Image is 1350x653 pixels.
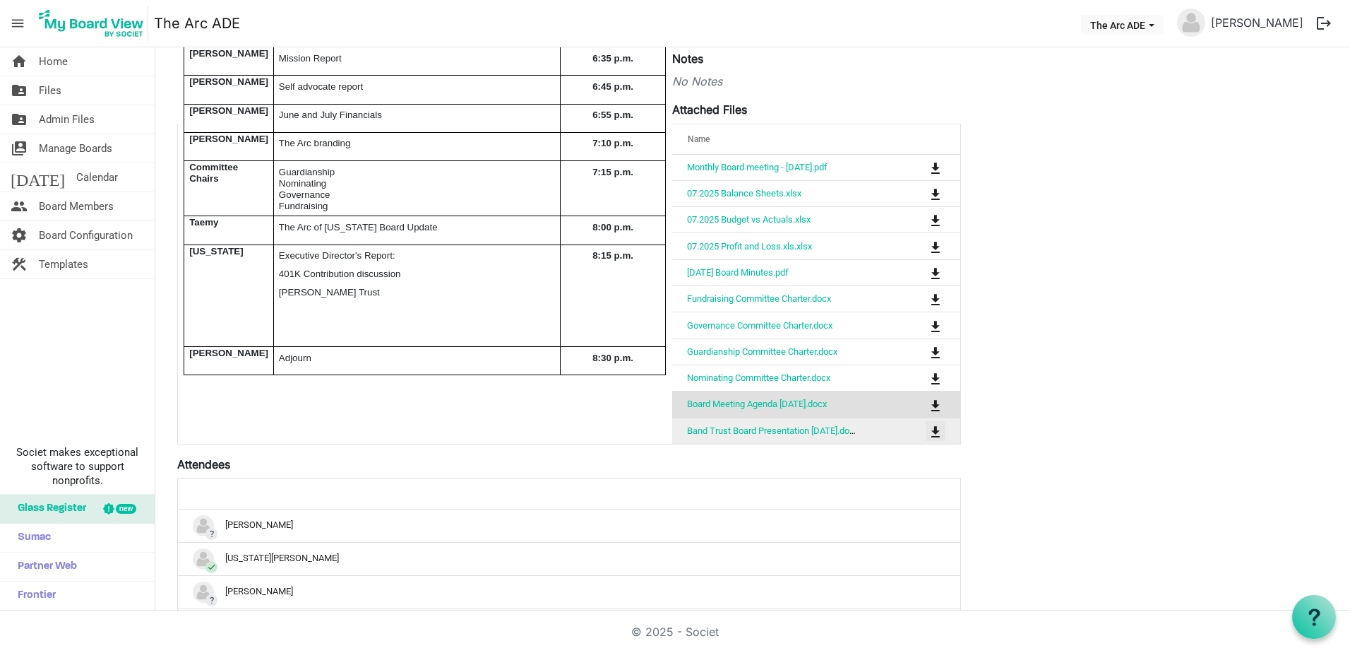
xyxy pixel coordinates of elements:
span: [PERSON_NAME] [189,48,268,59]
td: Monthly Board meeting - August 20, 2025.pdf is template cell column header Name [672,155,872,180]
span: Board Members [39,192,114,220]
a: Governance Committee Charter.docx [687,320,832,331]
button: The Arc ADE dropdownbutton [1081,15,1164,35]
a: [PERSON_NAME] [1205,8,1309,37]
span: 6:45 p.m. [592,81,633,92]
span: 6:35 p.m. [592,53,633,64]
span: Files [39,76,61,105]
td: 07.2025 Budget vs Actuals.xlsx is template cell column header Name [672,206,872,233]
span: June and July Financials [279,110,382,120]
span: Board Configuration [39,221,133,249]
span: Name [688,134,710,144]
td: 07.2025 Balance Sheets.xlsx is template cell column header Name [672,180,872,206]
td: closeJen Malott is template cell column header [178,608,960,642]
div: new [116,504,136,514]
span: people [11,192,28,220]
span: [DATE] [11,163,65,192]
td: is Command column column header [872,206,960,233]
button: Download [926,184,945,204]
a: 07.2025 Balance Sheets.xlsx [687,188,801,199]
button: Download [926,315,945,335]
a: 07.2025 Profit and Loss.xls.xlsx [687,241,812,252]
span: ? [205,594,217,606]
a: Board Meeting Agenda [DATE].docx [687,399,827,409]
button: Download [926,394,945,414]
img: My Board View Logo [35,6,148,41]
a: 07.2025 Budget vs Actuals.xlsx [687,214,811,225]
td: is Command column column header [872,312,960,338]
img: no-profile-picture.svg [193,548,214,570]
span: [PERSON_NAME] [189,105,268,116]
td: is Command column column header [872,391,960,417]
span: Admin Files [39,105,95,134]
span: Frontier [11,582,56,610]
button: Download [926,421,945,441]
span: switch_account [11,134,28,163]
a: © 2025 - Societ [631,625,719,639]
td: Board Meeting Agenda 8-20-2025.docx is template cell column header Name [672,391,872,417]
span: menu [4,10,31,37]
button: Download [926,158,945,177]
span: folder_shared [11,105,28,134]
label: Attendees [177,456,230,473]
div: [PERSON_NAME] [193,515,945,536]
a: Guardianship Committee Charter.docx [687,346,837,357]
a: [DATE] Board Minutes.pdf [687,267,789,278]
td: Band Trust Board Presentation August 2025.docx is template cell column header Name [672,418,872,444]
td: is Command column column header [872,155,960,180]
td: ?Alison Butler is template cell column header [178,510,960,542]
img: no-profile-picture.svg [193,515,214,536]
span: Societ makes exceptional software to support nonprofits. [6,445,148,488]
td: checkGeorgia Edson is template cell column header [178,542,960,575]
td: is Command column column header [872,339,960,365]
span: Calendar [76,163,118,192]
td: Fundraising Committee Charter.docx is template cell column header Name [672,286,872,312]
button: Download [926,210,945,230]
button: Download [926,342,945,362]
img: no-profile-picture.svg [1177,8,1205,37]
label: Notes [672,50,703,67]
button: Download [926,289,945,309]
span: Partner Web [11,553,77,581]
td: is Command column column header [872,418,960,444]
td: 07.2025 Profit and Loss.xls.xlsx is template cell column header Name [672,233,872,259]
td: is Command column column header [872,180,960,206]
td: ?Hollie LaGrotta is template cell column header [178,575,960,608]
div: [US_STATE][PERSON_NAME] [193,548,945,570]
a: Monthly Board meeting - [DATE].pdf [687,162,828,172]
td: 06.18.2025 Board Minutes.pdf is template cell column header Name [672,259,872,286]
td: is Command column column header [872,233,960,259]
span: Templates [39,250,88,278]
td: Governance Committee Charter.docx is template cell column header Name [672,312,872,338]
label: Attached Files [672,101,747,118]
a: The Arc ADE [154,9,240,37]
div: No Notes [177,73,961,90]
span: home [11,47,28,76]
a: Nominating Committee Charter.docx [687,372,830,383]
td: Guardianship Committee Charter.docx is template cell column header Name [672,339,872,365]
td: is Command column column header [872,286,960,312]
button: Download [926,263,945,283]
span: 6:55 p.m. [592,110,633,120]
a: Band Trust Board Presentation [DATE].docx [687,425,859,436]
button: Download [926,236,945,256]
span: Self advocate report [279,81,363,92]
span: Home [39,47,68,76]
img: no-profile-picture.svg [193,582,214,603]
a: Fundraising Committee Charter.docx [687,293,831,304]
span: Mission Report [279,53,342,64]
span: Glass Register [11,495,86,523]
td: Nominating Committee Charter.docx is template cell column header Name [672,365,872,391]
button: logout [1309,8,1339,38]
div: [PERSON_NAME] [193,582,945,603]
td: is Command column column header [872,259,960,286]
a: My Board View Logo [35,6,154,41]
span: Sumac [11,524,51,552]
span: ? [205,528,217,540]
span: folder_shared [11,76,28,105]
span: Manage Boards [39,134,112,163]
span: check [205,561,217,573]
span: construction [11,250,28,278]
button: Download [926,368,945,388]
td: is Command column column header [872,365,960,391]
